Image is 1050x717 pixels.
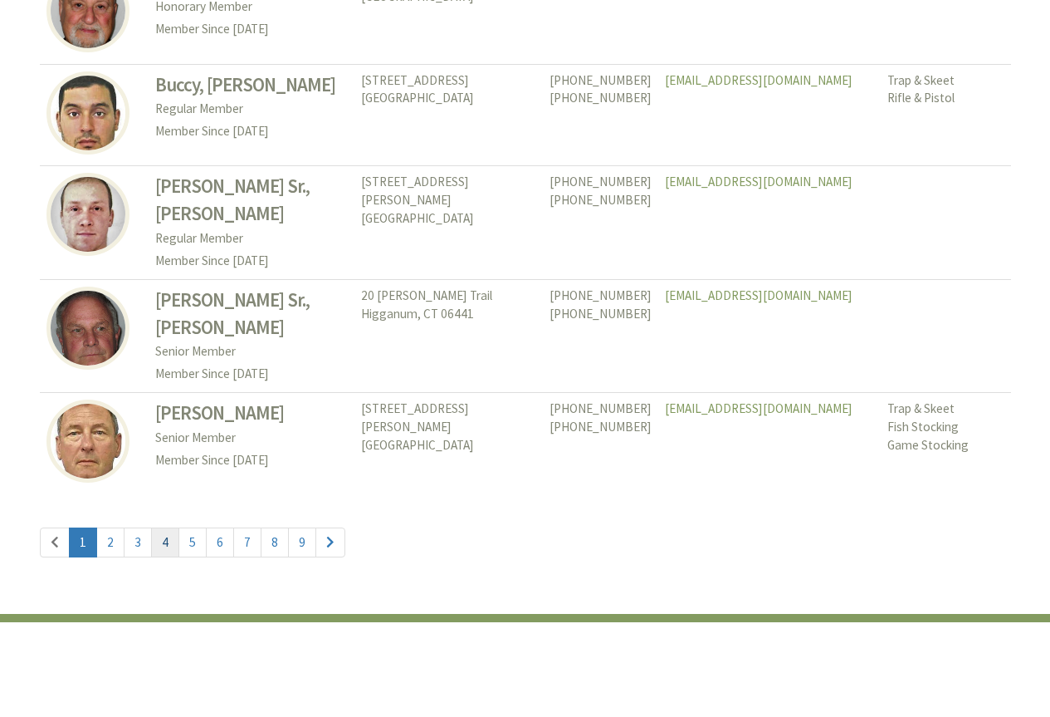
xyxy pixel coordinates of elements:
[155,98,348,120] p: Regular Member
[155,18,348,41] p: Member Since [DATE]
[155,341,348,363] p: Senior Member
[665,287,852,303] a: [EMAIL_ADDRESS][DOMAIN_NAME]
[233,528,261,557] a: 7
[543,279,658,392] td: [PHONE_NUMBER] [PHONE_NUMBER]
[155,120,348,143] p: Member Since [DATE]
[124,528,152,557] a: 3
[354,64,543,166] td: [STREET_ADDRESS] [GEOGRAPHIC_DATA]
[665,174,852,189] a: [EMAIL_ADDRESS][DOMAIN_NAME]
[261,528,289,557] a: 8
[354,279,543,392] td: 20 [PERSON_NAME] Trail Higganum, CT 06441
[69,528,97,557] a: 1
[155,228,348,250] p: Regular Member
[881,393,1010,494] td: Trap & Skeet Fish Stocking Game Stocking
[155,427,348,449] p: Senior Member
[155,363,348,386] p: Member Since [DATE]
[46,71,129,155] img: Stefano Buccy
[354,166,543,279] td: [STREET_ADDRESS][PERSON_NAME] [GEOGRAPHIC_DATA]
[665,72,852,88] a: [EMAIL_ADDRESS][DOMAIN_NAME]
[155,71,348,99] h3: Buccy, [PERSON_NAME]
[46,173,129,256] img: David Buckley
[543,166,658,279] td: [PHONE_NUMBER] [PHONE_NUMBER]
[155,287,348,341] h3: [PERSON_NAME] Sr., [PERSON_NAME]
[155,449,348,472] p: Member Since [DATE]
[206,528,234,557] a: 6
[178,528,207,557] a: 5
[155,400,348,427] h3: [PERSON_NAME]
[288,528,316,557] a: 9
[40,511,1011,576] nav: Page Navigation
[155,173,348,228] h3: [PERSON_NAME] Sr., [PERSON_NAME]
[151,528,179,557] a: 4
[96,528,125,557] a: 2
[881,64,1010,166] td: Trap & Skeet Rifle & Pistol
[46,400,129,483] img: William Burhans
[354,393,543,494] td: [STREET_ADDRESS][PERSON_NAME] [GEOGRAPHIC_DATA]
[665,400,852,416] a: [EMAIL_ADDRESS][DOMAIN_NAME]
[543,393,658,494] td: [PHONE_NUMBER] [PHONE_NUMBER]
[155,250,348,273] p: Member Since [DATE]
[46,287,129,370] img: Robert Burdon
[543,64,658,166] td: [PHONE_NUMBER] [PHONE_NUMBER]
